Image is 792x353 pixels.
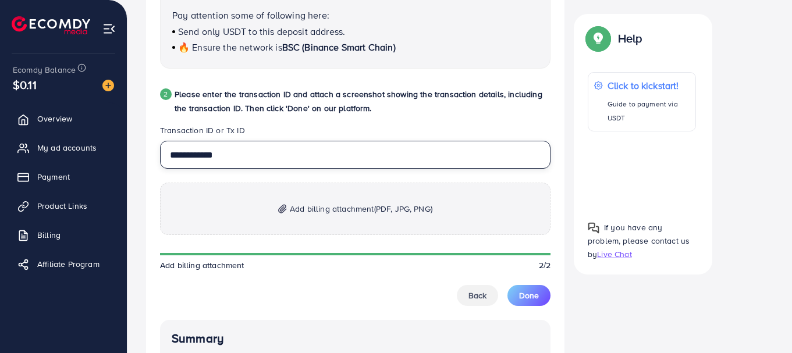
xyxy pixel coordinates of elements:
[507,285,551,306] button: Done
[37,171,70,183] span: Payment
[588,221,690,259] span: If you have any problem, please contact us by
[597,248,631,260] span: Live Chat
[160,124,551,141] legend: Transaction ID or Tx ID
[13,64,76,76] span: Ecomdy Balance
[457,285,498,306] button: Back
[9,165,118,188] a: Payment
[588,222,599,233] img: Popup guide
[37,113,72,124] span: Overview
[608,79,690,92] p: Click to kickstart!
[12,16,90,34] img: logo
[608,97,690,125] p: Guide to payment via USDT
[539,259,551,271] span: 2/2
[102,80,114,91] img: image
[9,107,118,130] a: Overview
[282,41,396,54] span: BSC (Binance Smart Chain)
[172,8,538,22] p: Pay attention some of following here:
[743,301,783,344] iframe: Chat
[13,76,37,93] span: $0.11
[588,28,609,49] img: Popup guide
[37,258,100,270] span: Affiliate Program
[9,252,118,276] a: Affiliate Program
[468,290,486,301] span: Back
[9,136,118,159] a: My ad accounts
[278,204,287,214] img: img
[374,203,432,215] span: (PDF, JPG, PNG)
[37,142,97,154] span: My ad accounts
[37,200,87,212] span: Product Links
[175,87,551,115] p: Please enter the transaction ID and attach a screenshot showing the transaction details, includin...
[160,88,172,100] div: 2
[172,24,538,38] p: Send only USDT to this deposit address.
[9,223,118,247] a: Billing
[37,229,61,241] span: Billing
[9,194,118,217] a: Product Links
[102,22,116,35] img: menu
[178,41,282,54] span: 🔥 Ensure the network is
[290,202,432,216] span: Add billing attachment
[172,331,539,346] h4: Summary
[618,31,642,45] p: Help
[519,290,539,301] span: Done
[160,259,244,271] span: Add billing attachment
